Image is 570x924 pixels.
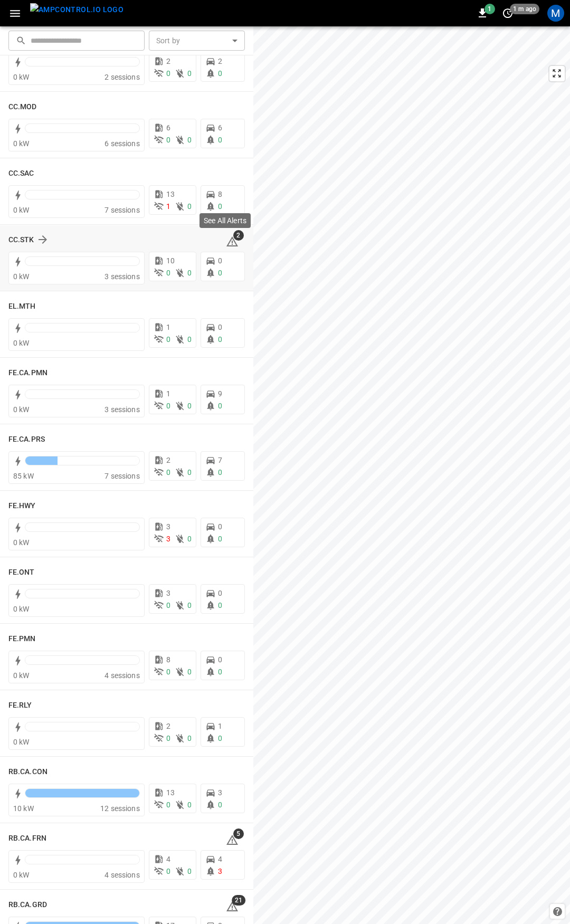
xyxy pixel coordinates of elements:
span: 2 [166,722,170,730]
h6: CC.MOD [8,101,37,113]
span: 0 [187,335,192,344]
span: 0 kW [13,206,30,214]
span: 0 [218,655,222,664]
span: 10 kW [13,804,34,813]
span: 2 [166,57,170,65]
span: 0 [218,601,222,609]
h6: EL.MTH [8,301,36,312]
span: 0 [187,468,192,477]
span: 0 [218,668,222,676]
span: 0 [166,601,170,609]
span: 0 [187,668,192,676]
span: 2 [218,57,222,65]
span: 0 [218,256,222,265]
h6: FE.CA.PMN [8,367,47,379]
span: 0 [218,69,222,78]
span: 0 [187,136,192,144]
h6: RB.CA.FRN [8,833,46,844]
span: 7 sessions [104,472,140,480]
span: 3 [166,535,170,543]
span: 0 [187,269,192,277]
span: 5 [233,828,244,839]
span: 0 [187,734,192,742]
span: 0 [187,69,192,78]
span: 0 [166,136,170,144]
span: 0 [166,335,170,344]
span: 7 [218,456,222,464]
span: 3 [218,867,222,875]
span: 0 kW [13,538,30,547]
span: 0 [187,202,192,211]
h6: RB.CA.CON [8,766,47,778]
span: 0 [187,867,192,875]
span: 21 [232,895,245,906]
span: 0 kW [13,139,30,148]
span: 9 [218,389,222,398]
span: 1 m ago [510,4,539,14]
span: 0 kW [13,605,30,613]
span: 4 [218,855,222,863]
span: 0 [166,69,170,78]
span: 3 sessions [104,405,140,414]
span: 0 [218,136,222,144]
span: 0 [218,402,222,410]
span: 10 [166,256,175,265]
span: 0 [166,668,170,676]
span: 0 [166,867,170,875]
span: 2 [166,456,170,464]
h6: RB.CA.GRD [8,899,47,911]
h6: FE.ONT [8,567,35,578]
h6: FE.RLY [8,700,32,711]
span: 13 [166,788,175,797]
span: 0 [187,801,192,809]
div: profile-icon [547,5,564,22]
span: 0 kW [13,272,30,281]
span: 1 [166,323,170,331]
h6: FE.PMN [8,633,36,645]
span: 0 [218,202,222,211]
canvas: Map [253,26,570,924]
span: 8 [166,655,170,664]
span: 0 [218,535,222,543]
span: 0 [166,269,170,277]
span: 0 [187,601,192,609]
span: 0 kW [13,339,30,347]
p: See All Alerts [204,215,246,226]
span: 6 [218,123,222,132]
span: 4 [166,855,170,863]
span: 0 kW [13,405,30,414]
span: 0 [218,522,222,531]
span: 0 [218,589,222,597]
span: 6 [166,123,170,132]
span: 2 [233,230,244,241]
span: 3 [166,589,170,597]
span: 3 [218,788,222,797]
span: 1 [218,722,222,730]
span: 0 [166,468,170,477]
span: 0 [166,402,170,410]
span: 0 kW [13,738,30,746]
span: 0 [166,734,170,742]
span: 13 [166,190,175,198]
span: 1 [484,4,495,14]
span: 0 [166,801,170,809]
span: 0 [218,323,222,331]
span: 8 [218,190,222,198]
span: 12 sessions [100,804,140,813]
span: 0 [218,335,222,344]
span: 6 sessions [104,139,140,148]
span: 0 [218,468,222,477]
span: 4 sessions [104,671,140,680]
img: ampcontrol.io logo [30,3,123,16]
span: 0 [218,801,222,809]
span: 4 sessions [104,871,140,879]
span: 0 kW [13,73,30,81]
span: 2 sessions [104,73,140,81]
span: 0 kW [13,871,30,879]
h6: CC.STK [8,234,34,246]
span: 3 [166,522,170,531]
span: 1 [166,202,170,211]
span: 3 sessions [104,272,140,281]
span: 1 [166,389,170,398]
span: 0 [187,402,192,410]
